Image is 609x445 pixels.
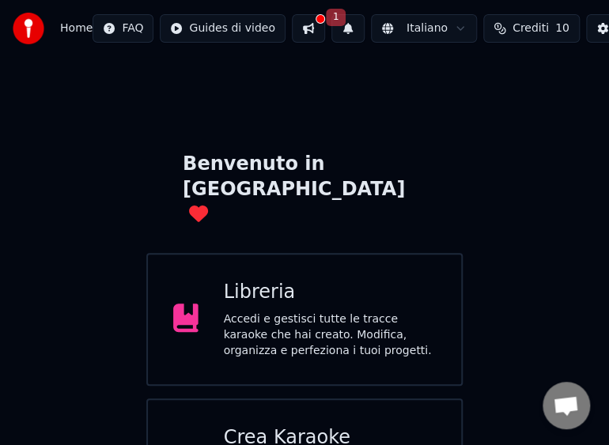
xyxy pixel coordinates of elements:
span: Home [60,21,93,36]
button: 1 [331,14,365,43]
button: FAQ [93,14,153,43]
span: Crediti [513,21,549,36]
a: Aprire la chat [543,382,590,429]
div: Libreria [224,280,437,305]
img: youka [13,13,44,44]
button: Crediti10 [483,14,580,43]
span: 10 [555,21,569,36]
span: 1 [326,9,346,26]
nav: breadcrumb [60,21,93,36]
div: Accedi e gestisci tutte le tracce karaoke che hai creato. Modifica, organizza e perfeziona i tuoi... [224,311,437,359]
div: Benvenuto in [GEOGRAPHIC_DATA] [183,152,426,228]
button: Guides di video [160,14,285,43]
